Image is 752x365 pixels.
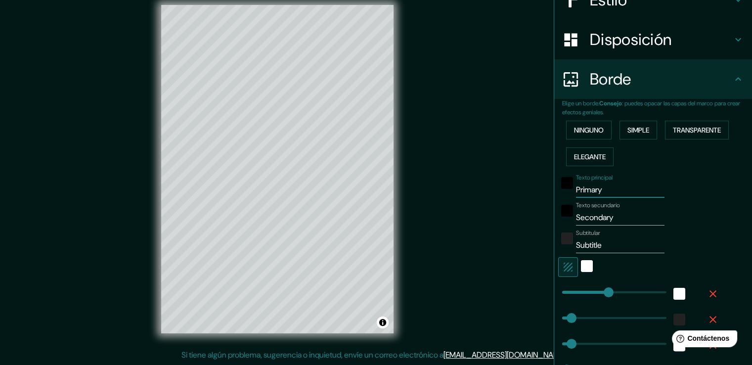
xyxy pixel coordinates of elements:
iframe: Lanzador de widgets de ayuda [664,326,741,354]
font: Elige un borde. [562,99,599,107]
font: Consejo [599,99,622,107]
div: Disposición [554,20,752,59]
button: Transparente [665,121,729,139]
button: Activar o desactivar atribución [377,317,389,328]
button: color-222222 [673,314,685,325]
font: : puedes opacar las capas del marco para crear efectos geniales. [562,99,740,116]
button: Ninguno [566,121,612,139]
font: Borde [590,69,631,90]
font: Subtitular [576,229,600,237]
div: Borde [554,59,752,99]
button: color-222222 [561,232,573,244]
button: blanco [673,288,685,300]
button: Elegante [566,147,614,166]
font: Disposición [590,29,671,50]
button: blanco [581,260,593,272]
font: Si tiene algún problema, sugerencia o inquietud, envíe un correo electrónico a [181,350,443,360]
font: Transparente [673,126,721,135]
font: Texto principal [576,174,613,182]
font: Ninguno [574,126,604,135]
font: Texto secundario [576,201,620,209]
button: negro [561,177,573,189]
button: negro [561,205,573,217]
font: Simple [627,126,649,135]
font: Elegante [574,152,606,161]
button: Simple [619,121,657,139]
a: [EMAIL_ADDRESS][DOMAIN_NAME] [443,350,566,360]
